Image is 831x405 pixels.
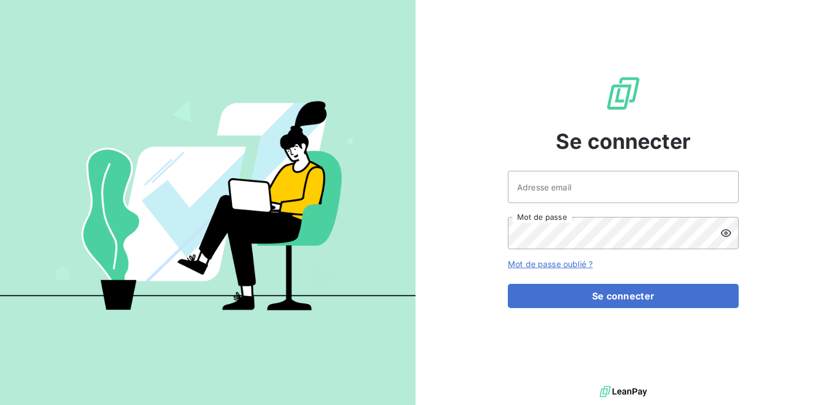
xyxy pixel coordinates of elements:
input: placeholder [508,171,739,203]
img: logo [600,383,647,400]
span: Se connecter [556,126,691,157]
button: Se connecter [508,284,739,308]
a: Mot de passe oublié ? [508,259,593,269]
img: Logo LeanPay [605,75,642,112]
